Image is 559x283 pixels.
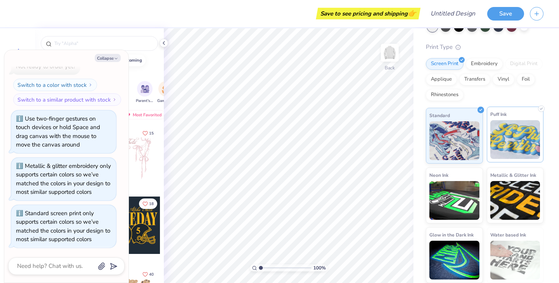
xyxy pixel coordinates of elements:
span: 100 % [313,264,326,271]
div: Vinyl [493,74,514,85]
div: filter for Parent's Weekend [136,81,154,104]
span: 👉 [408,9,416,18]
img: Standard [429,121,479,160]
img: Glow in the Dark Ink [429,241,479,280]
div: Rhinestones [426,89,464,101]
button: Switch to a similar product with stock [13,93,121,106]
span: 15 [149,131,154,135]
button: Collapse [95,54,121,62]
span: Neon Ink [429,171,448,179]
img: Parent's Weekend Image [141,85,149,93]
div: filter for Game Day [157,81,175,104]
div: Foil [517,74,535,85]
img: Neon Ink [429,181,479,220]
div: Print Type [426,43,543,52]
button: Like [139,128,157,138]
img: Game Day Image [162,85,171,93]
div: Transfers [459,74,490,85]
button: Switch to a color with stock [13,79,97,91]
img: Switch to a similar product with stock [112,97,117,102]
span: Parent's Weekend [136,98,154,104]
div: Digital Print [505,58,543,70]
span: Water based Ink [490,231,526,239]
button: Like [139,269,157,280]
button: filter button [136,81,154,104]
div: Use two-finger gestures on touch devices or hold Space and drag canvas with the mouse to move the... [16,115,100,149]
div: Back [385,64,395,71]
div: Applique [426,74,457,85]
img: Puff Ink [490,120,540,159]
div: Metallic & glitter embroidery only supports certain colors so we’ve matched the colors in your de... [16,162,111,196]
div: Embroidery [466,58,503,70]
span: 18 [149,202,154,206]
div: Screen Print [426,58,464,70]
img: Metallic & Glitter Ink [490,181,540,220]
span: Glow in the Dark Ink [429,231,474,239]
input: Untitled Design [424,6,481,21]
span: Metallic & Glitter Ink [490,171,536,179]
button: Like [139,198,157,209]
span: Game Day [157,98,175,104]
span: Puff Ink [490,110,507,118]
span: Standard [429,111,450,119]
img: Switch to a color with stock [88,83,93,87]
div: Standard screen print only supports certain colors so we’ve matched the colors in your design to ... [16,209,110,243]
img: Back [382,45,398,60]
img: Water based Ink [490,241,540,280]
button: Save [487,7,524,21]
input: Try "Alpha" [54,40,153,47]
span: 40 [149,273,154,276]
div: Save to see pricing and shipping [318,8,418,19]
button: filter button [157,81,175,104]
div: Not ready to order yet? [16,62,76,70]
div: Most Favorited [122,110,165,119]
